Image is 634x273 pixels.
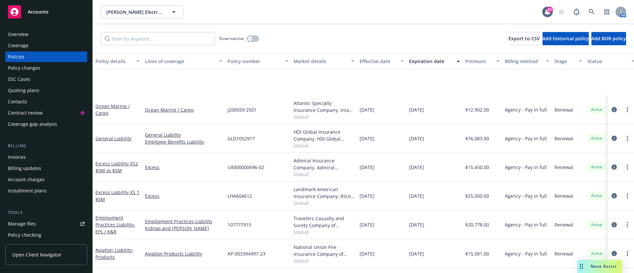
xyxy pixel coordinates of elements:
[101,5,183,18] button: [PERSON_NAME] Electronic Inc.
[8,219,36,229] div: Manage files
[5,152,87,162] a: Invoices
[509,35,540,42] span: Export to CSV
[409,192,424,199] span: [DATE]
[294,186,354,200] div: Landmark American Insurance Company, RSUI Group, Amwins
[406,53,463,69] button: Expiration date
[294,215,354,229] div: Travelers Casualty and Surety Company of America, Travelers Insurance, Amwins
[409,106,424,113] span: [DATE]
[228,192,252,199] span: LHA604612
[505,250,547,257] span: Agency - Pay in full
[8,152,26,162] div: Invoices
[360,221,374,228] span: [DATE]
[294,142,354,148] span: Show all
[585,5,598,18] a: Search
[623,250,631,257] a: more
[5,108,87,118] a: Contract review
[5,51,87,62] a: Policies
[554,221,573,228] span: Renewal
[610,163,618,171] a: circleInformation
[228,106,257,113] span: J200059 2501
[145,58,215,65] div: Lines of coverage
[610,106,618,114] a: circleInformation
[590,164,603,170] span: Active
[623,134,631,142] a: more
[409,58,453,65] div: Expiration date
[228,135,255,142] span: GLD1052917
[554,58,575,65] div: Stage
[106,9,163,16] span: [PERSON_NAME] Electronic Inc.
[8,29,28,40] div: Overview
[294,171,354,177] span: Show all
[145,225,222,232] a: Kidnap and [PERSON_NAME]
[600,5,614,18] a: Switch app
[591,263,617,269] span: Nova Assist
[409,250,424,257] span: [DATE]
[145,131,222,138] a: General Liability
[591,32,626,45] button: Add BOR policy
[294,157,354,171] div: Admiral Insurance Company, Admiral Insurance Group ([PERSON_NAME] Corporation), [GEOGRAPHIC_DATA]
[543,35,589,42] span: Add historical policy
[5,40,87,51] a: Coverage
[5,209,87,216] div: Tools
[623,106,631,114] a: more
[95,215,135,235] a: Employment Practices Liability
[145,250,222,257] a: Aviation Products Liability
[554,135,573,142] span: Renewal
[95,135,131,142] a: General Liability
[28,9,49,15] span: Accounts
[95,247,133,260] a: Aviation Liability
[509,32,540,45] button: Export to CSV
[554,192,573,199] span: Renewal
[623,192,631,200] a: more
[5,29,87,40] a: Overview
[610,192,618,200] a: circleInformation
[465,106,489,113] span: $12,902.00
[294,229,354,234] span: Show all
[590,251,603,256] span: Active
[547,7,553,13] div: 82
[95,189,139,202] a: Excess Liability
[360,192,374,199] span: [DATE]
[610,221,618,229] a: circleInformation
[8,40,28,51] div: Coverage
[570,5,583,18] a: Report a Bug
[145,218,222,225] a: Employment Practices Liability
[590,193,603,199] span: Active
[465,192,489,199] span: $25,000.00
[228,221,251,228] span: 107777915
[465,58,492,65] div: Premium
[8,51,24,62] div: Policies
[360,164,374,171] span: [DATE]
[5,219,87,229] a: Manage files
[12,251,61,258] span: Open Client Navigator
[8,63,40,73] div: Policy changes
[294,200,354,205] span: Show all
[95,160,138,174] a: Excess Liability
[623,221,631,229] a: more
[145,164,222,171] a: Excess
[101,32,215,45] input: Filter by keyword...
[590,135,603,141] span: Active
[294,128,354,142] div: HDI Global Insurance Company, HDI Global Insurance Company
[5,143,87,149] div: Billing
[145,106,222,113] a: Ocean Marine / Cargo
[294,100,354,114] div: Atlantic Specialty Insurance Company, Intact Insurance, Royal & SunAlliance Insurance Agency LLC
[5,119,87,129] a: Coverage gap analysis
[5,74,87,85] a: SSC Cases
[577,260,585,273] div: Drag to move
[294,114,354,119] span: Show all
[5,3,87,21] a: Accounts
[465,164,489,171] span: $15,450.00
[360,58,397,65] div: Effective date
[554,164,573,171] span: Renewal
[5,96,87,107] a: Contacts
[228,58,281,65] div: Policy number
[591,35,626,42] span: Add BOR policy
[8,163,41,174] div: Billing updates
[409,135,424,142] span: [DATE]
[554,250,573,257] span: Renewal
[8,186,47,196] div: Installment plans
[291,53,357,69] button: Market details
[8,230,41,240] div: Policy checking
[610,134,618,142] a: circleInformation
